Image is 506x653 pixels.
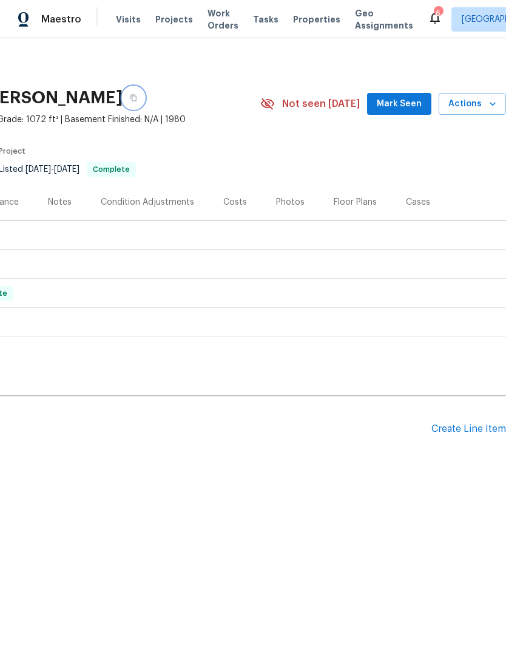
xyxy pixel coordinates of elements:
[25,165,51,174] span: [DATE]
[155,13,193,26] span: Projects
[48,196,72,208] div: Notes
[25,165,79,174] span: -
[41,13,81,26] span: Maestro
[276,196,305,208] div: Photos
[431,423,506,435] div: Create Line Item
[434,7,442,19] div: 6
[293,13,340,26] span: Properties
[355,7,413,32] span: Geo Assignments
[406,196,430,208] div: Cases
[123,87,144,109] button: Copy Address
[88,166,135,173] span: Complete
[207,7,238,32] span: Work Orders
[282,98,360,110] span: Not seen [DATE]
[367,93,431,115] button: Mark Seen
[223,196,247,208] div: Costs
[448,97,496,112] span: Actions
[253,15,278,24] span: Tasks
[377,97,422,112] span: Mark Seen
[54,165,79,174] span: [DATE]
[334,196,377,208] div: Floor Plans
[439,93,506,115] button: Actions
[116,13,141,26] span: Visits
[101,196,194,208] div: Condition Adjustments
